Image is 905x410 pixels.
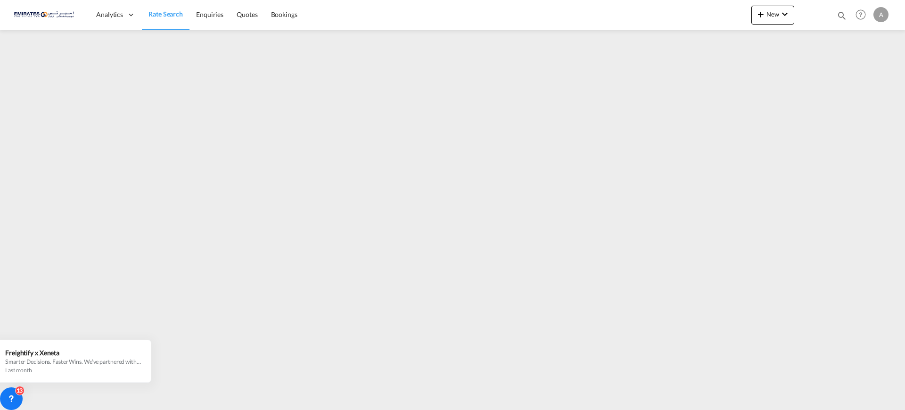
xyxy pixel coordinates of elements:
div: icon-magnify [837,10,847,25]
span: Bookings [271,10,297,18]
md-icon: icon-chevron-down [779,8,790,20]
span: Quotes [237,10,257,18]
span: New [755,10,790,18]
img: c67187802a5a11ec94275b5db69a26e6.png [14,4,78,25]
div: A [873,7,889,22]
span: Analytics [96,10,123,19]
md-icon: icon-magnify [837,10,847,21]
button: icon-plus 400-fgNewicon-chevron-down [751,6,794,25]
md-icon: icon-plus 400-fg [755,8,766,20]
div: Help [853,7,873,24]
span: Rate Search [148,10,183,18]
span: Help [853,7,869,23]
span: Enquiries [196,10,223,18]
